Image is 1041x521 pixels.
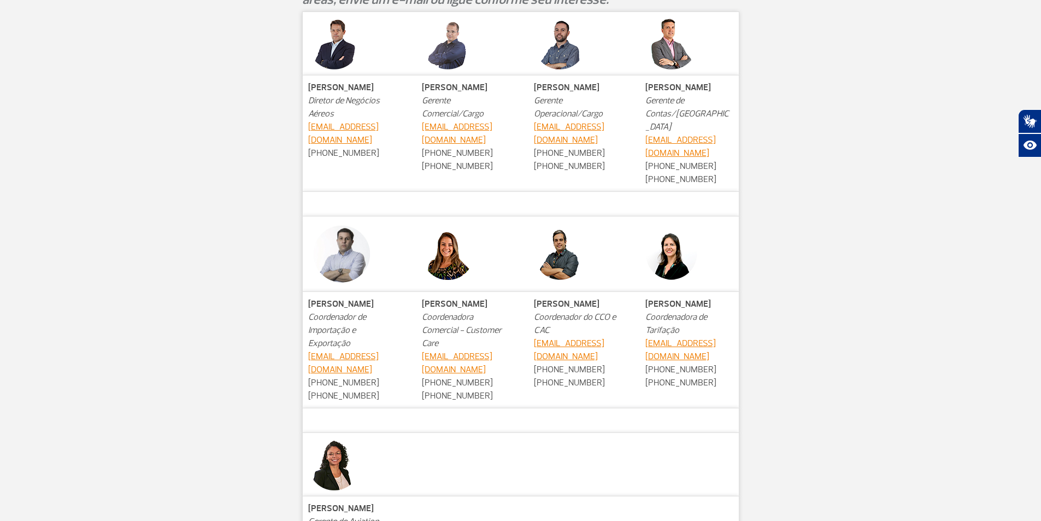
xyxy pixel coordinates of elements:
[645,338,716,362] a: [EMAIL_ADDRESS][DOMAIN_NAME]
[534,95,603,119] em: Gerente Operacional/Cargo
[645,298,711,309] strong: [PERSON_NAME]
[645,95,729,132] em: Gerente de Contas/[GEOGRAPHIC_DATA]
[308,503,374,514] strong: [PERSON_NAME]
[308,438,360,490] img: sem-foto-avatar.png
[308,121,379,145] a: [EMAIL_ADDRESS][DOMAIN_NAME]
[416,291,515,408] td: [PHONE_NUMBER] [PHONE_NUMBER]
[1018,133,1041,157] button: Abrir recursos assistivos.
[534,298,599,309] strong: [PERSON_NAME]
[528,291,627,408] td: [PHONE_NUMBER] [PHONE_NUMBER]
[422,95,484,119] em: Gerente Comercial/Cargo
[308,222,373,286] img: Diego_Forma2.jpg
[422,17,474,69] img: sem-foto-avatar.png
[422,351,492,375] a: [EMAIL_ADDRESS][DOMAIN_NAME]
[534,81,622,173] p: [PHONE_NUMBER] [PHONE_NUMBER]
[422,121,492,145] a: [EMAIL_ADDRESS][DOMAIN_NAME]
[422,298,487,309] strong: [PERSON_NAME]
[422,82,487,93] strong: [PERSON_NAME]
[534,17,586,69] img: sem-foto-avatar.png
[1018,109,1041,157] div: Plugin de acessibilidade da Hand Talk.
[308,17,360,69] img: sem-foto-avatar.png
[640,75,739,191] td: [PHONE_NUMBER] [PHONE_NUMBER]
[645,82,711,93] strong: [PERSON_NAME]
[416,75,515,191] td: [PHONE_NUMBER] [PHONE_NUMBER]
[422,228,474,280] img: sem-foto-avatar.png
[534,228,586,280] img: sem-foto-avatar.png
[645,312,707,336] em: Coordenadora de Tarifação
[534,338,604,362] a: [EMAIL_ADDRESS][DOMAIN_NAME]
[534,312,616,336] em: Coordenador do CCO e CAC
[534,121,604,145] a: [EMAIL_ADDRESS][DOMAIN_NAME]
[1018,109,1041,133] button: Abrir tradutor de língua de sinais.
[422,312,502,349] em: Coordenadora Comercial - Customer Care
[302,291,404,408] td: [PHONE_NUMBER] [PHONE_NUMBER]
[308,298,374,309] strong: [PERSON_NAME]
[308,351,379,375] a: [EMAIL_ADDRESS][DOMAIN_NAME]
[645,228,697,280] img: sem-foto-avatar.png
[308,95,380,119] em: Diretor de Negócios Aéreos
[302,75,404,191] td: [PHONE_NUMBER]
[645,17,697,69] img: sem-foto-avatar.png
[640,291,739,408] td: [PHONE_NUMBER] [PHONE_NUMBER]
[534,82,599,93] strong: [PERSON_NAME]
[308,312,366,349] em: Coordenador de Importação e Exportação
[308,82,374,93] strong: [PERSON_NAME]
[645,134,716,159] a: [EMAIL_ADDRESS][DOMAIN_NAME]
